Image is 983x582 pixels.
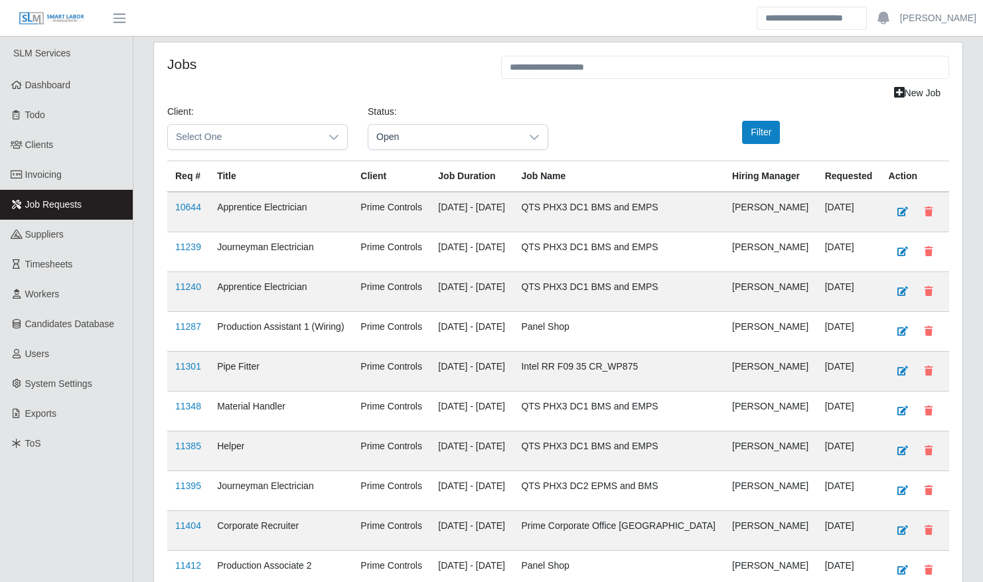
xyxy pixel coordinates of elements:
[175,281,201,292] a: 11240
[513,232,724,272] td: QTS PHX3 DC1 BMS and EMPS
[19,11,85,26] img: SLM Logo
[175,361,201,372] a: 11301
[430,161,513,192] th: Job Duration
[352,312,430,352] td: Prime Controls
[352,392,430,431] td: Prime Controls
[25,169,62,180] span: Invoicing
[513,352,724,392] td: Intel RR F09 35 CR_WP875
[209,431,352,471] td: Helper
[209,471,352,511] td: Journeyman Electrician
[209,392,352,431] td: Material Handler
[817,352,881,392] td: [DATE]
[175,242,201,252] a: 11239
[724,392,817,431] td: [PERSON_NAME]
[25,229,64,240] span: Suppliers
[209,511,352,551] td: Corporate Recruiter
[430,471,513,511] td: [DATE] - [DATE]
[430,511,513,551] td: [DATE] - [DATE]
[817,511,881,551] td: [DATE]
[25,80,71,90] span: Dashboard
[25,438,41,449] span: ToS
[25,408,56,419] span: Exports
[352,161,430,192] th: Client
[742,121,780,144] button: Filter
[724,272,817,312] td: [PERSON_NAME]
[724,312,817,352] td: [PERSON_NAME]
[368,125,521,149] span: Open
[757,7,867,30] input: Search
[13,48,70,58] span: SLM Services
[724,192,817,232] td: [PERSON_NAME]
[352,272,430,312] td: Prime Controls
[881,161,949,192] th: Action
[430,352,513,392] td: [DATE] - [DATE]
[817,312,881,352] td: [DATE]
[430,192,513,232] td: [DATE] - [DATE]
[209,161,352,192] th: Title
[430,272,513,312] td: [DATE] - [DATE]
[25,319,115,329] span: Candidates Database
[724,161,817,192] th: Hiring Manager
[817,272,881,312] td: [DATE]
[513,471,724,511] td: QTS PHX3 DC2 EPMS and BMS
[817,392,881,431] td: [DATE]
[513,272,724,312] td: QTS PHX3 DC1 BMS and EMPS
[175,480,201,491] a: 11395
[430,392,513,431] td: [DATE] - [DATE]
[25,199,82,210] span: Job Requests
[167,161,209,192] th: Req #
[817,471,881,511] td: [DATE]
[25,139,54,150] span: Clients
[513,392,724,431] td: QTS PHX3 DC1 BMS and EMPS
[209,312,352,352] td: Production Assistant 1 (Wiring)
[209,232,352,272] td: Journeyman Electrician
[352,511,430,551] td: Prime Controls
[352,232,430,272] td: Prime Controls
[724,471,817,511] td: [PERSON_NAME]
[724,511,817,551] td: [PERSON_NAME]
[352,192,430,232] td: Prime Controls
[175,520,201,531] a: 11404
[168,125,321,149] span: Select One
[25,109,45,120] span: Todo
[352,352,430,392] td: Prime Controls
[513,161,724,192] th: Job Name
[25,348,50,359] span: Users
[430,232,513,272] td: [DATE] - [DATE]
[724,352,817,392] td: [PERSON_NAME]
[817,232,881,272] td: [DATE]
[175,202,201,212] a: 10644
[352,471,430,511] td: Prime Controls
[724,232,817,272] td: [PERSON_NAME]
[352,431,430,471] td: Prime Controls
[513,431,724,471] td: QTS PHX3 DC1 BMS and EMPS
[209,192,352,232] td: Apprentice Electrician
[175,321,201,332] a: 11287
[167,105,194,119] label: Client:
[175,441,201,451] a: 11385
[513,192,724,232] td: QTS PHX3 DC1 BMS and EMPS
[430,312,513,352] td: [DATE] - [DATE]
[209,272,352,312] td: Apprentice Electrician
[368,105,397,119] label: Status:
[430,431,513,471] td: [DATE] - [DATE]
[885,82,949,105] a: New Job
[175,401,201,411] a: 11348
[900,11,976,25] a: [PERSON_NAME]
[724,431,817,471] td: [PERSON_NAME]
[209,352,352,392] td: Pipe Fitter
[817,192,881,232] td: [DATE]
[25,378,92,389] span: System Settings
[513,312,724,352] td: Panel Shop
[817,161,881,192] th: Requested
[167,56,481,72] h4: Jobs
[25,259,73,269] span: Timesheets
[25,289,60,299] span: Workers
[513,511,724,551] td: Prime Corporate Office [GEOGRAPHIC_DATA]
[175,560,201,571] a: 11412
[817,431,881,471] td: [DATE]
